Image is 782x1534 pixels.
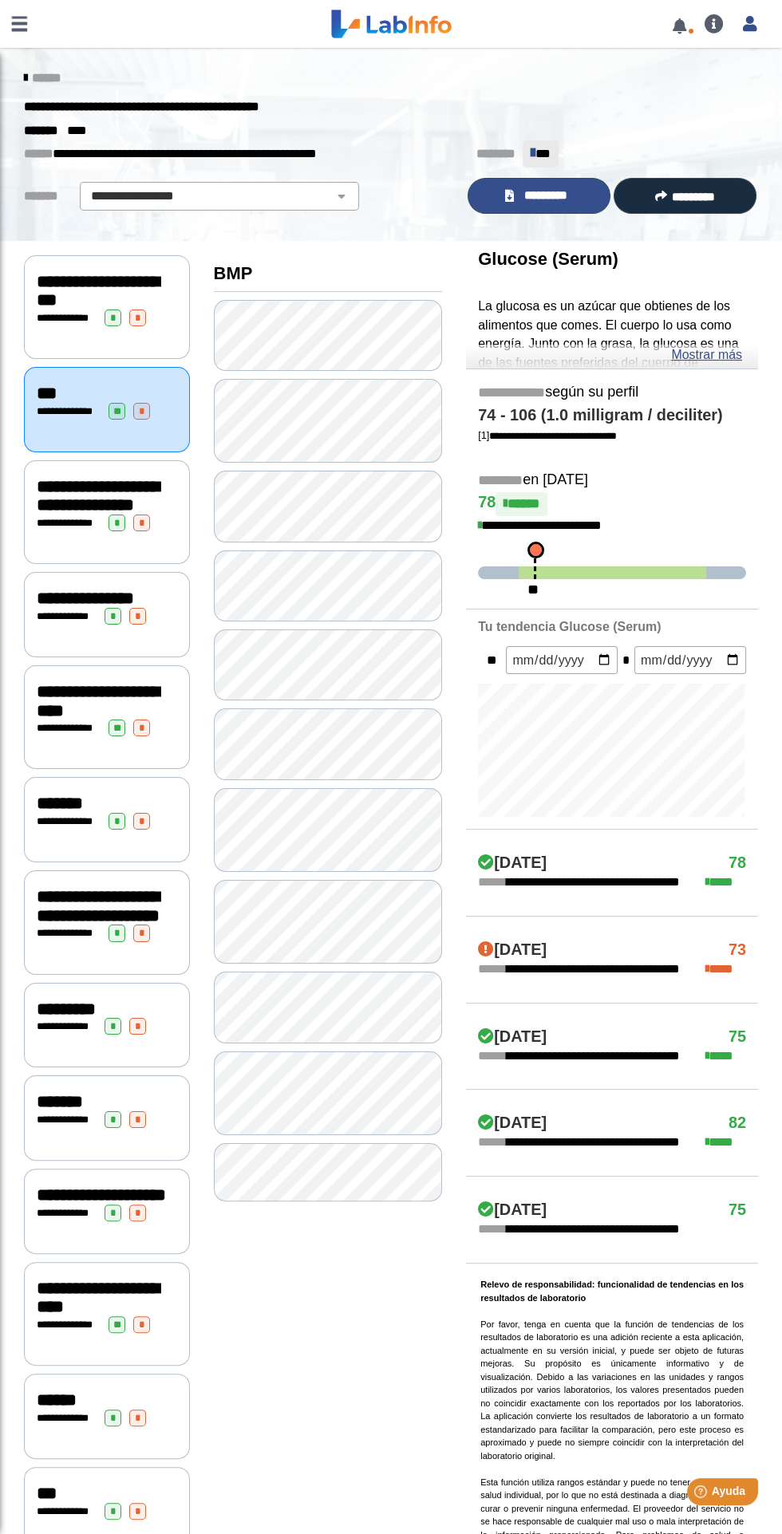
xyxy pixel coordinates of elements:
[478,1201,547,1220] h4: [DATE]
[480,1280,744,1303] b: Relevo de responsabilidad: funcionalidad de tendencias en los resultados de laboratorio
[729,1201,746,1220] h4: 75
[478,384,746,402] h5: según su perfil
[478,249,618,269] b: Glucose (Serum)
[506,646,618,674] input: mm/dd/yyyy
[478,429,617,441] a: [1]
[729,854,746,873] h4: 78
[729,1027,746,1047] h4: 75
[634,646,746,674] input: mm/dd/yyyy
[478,297,746,526] p: La glucosa es un azúcar que obtienes de los alimentos que comes. El cuerpo lo usa como energía. J...
[671,345,742,365] a: Mostrar más
[478,854,547,873] h4: [DATE]
[214,263,253,283] b: BMP
[640,1472,764,1516] iframe: Help widget launcher
[478,1114,547,1133] h4: [DATE]
[729,1114,746,1133] h4: 82
[478,941,547,960] h4: [DATE]
[478,492,746,516] h4: 78
[478,620,661,633] b: Tu tendencia Glucose (Serum)
[478,1027,547,1047] h4: [DATE]
[478,471,746,490] h5: en [DATE]
[478,406,746,425] h4: 74 - 106 (1.0 milligram / deciliter)
[729,941,746,960] h4: 73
